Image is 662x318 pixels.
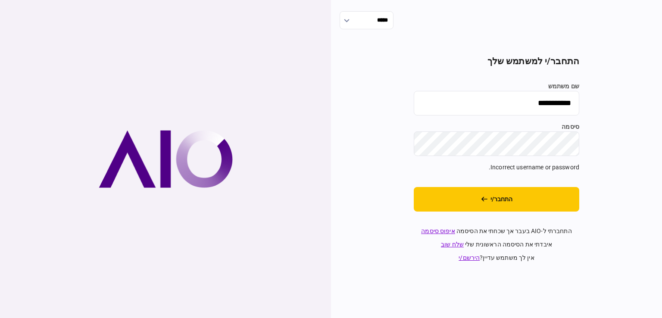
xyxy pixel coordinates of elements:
[414,240,579,249] div: איבדתי את הסיסמה הראשונית שלי
[414,227,579,236] div: התחברתי ל-AIO בעבר אך שכחתי את הסיסמה
[414,56,579,67] h2: התחבר/י למשתמש שלך
[441,241,464,248] a: שלח שוב
[340,11,393,29] input: הראה אפשרויות בחירת שפה
[414,187,579,212] button: התחבר/י
[459,254,480,261] a: הירשם/י
[99,130,233,188] img: AIO company logo
[414,91,579,115] input: שם משתמש
[414,131,579,156] input: סיסמה
[414,82,579,91] label: שם משתמש
[421,228,455,234] a: איפוס סיסמה
[414,253,579,262] div: אין לך משתמש עדיין ?
[414,122,579,131] label: סיסמה
[414,163,579,172] div: Incorrect username or password.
